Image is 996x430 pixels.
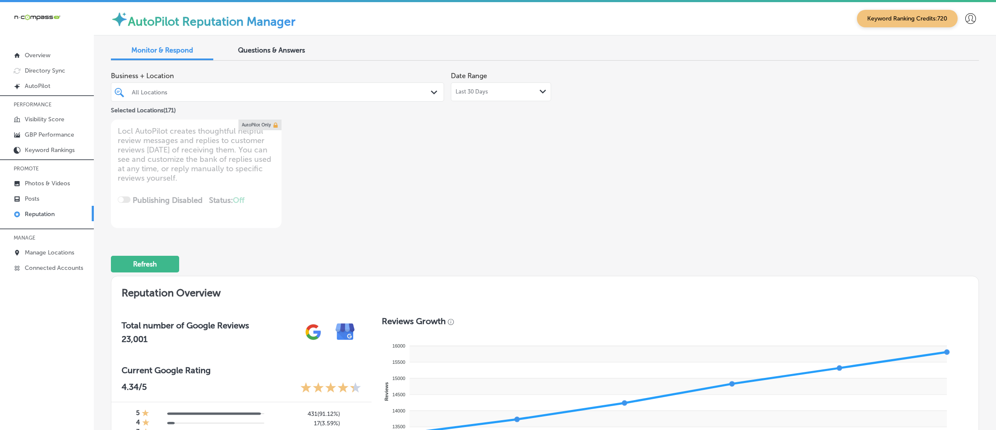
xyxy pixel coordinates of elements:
[14,13,61,21] img: 660ab0bf-5cc7-4cb8-ba1c-48b5ae0f18e60NCTV_CLogo_TV_Black_-500x88.png
[25,211,55,218] p: Reputation
[238,46,305,54] span: Questions & Answers
[25,116,64,123] p: Visibility Score
[122,365,361,375] h3: Current Google Rating
[111,276,979,306] h2: Reputation Overview
[25,249,74,256] p: Manage Locations
[25,67,65,74] p: Directory Sync
[128,15,296,29] label: AutoPilot Reputation Manager
[111,256,179,272] button: Refresh
[384,382,389,401] text: Reviews
[25,82,50,90] p: AutoPilot
[132,88,432,96] div: All Locations
[300,382,361,395] div: 4.34 Stars
[111,72,444,80] span: Business + Location
[392,343,406,348] tspan: 16000
[111,11,128,28] img: autopilot-icon
[392,376,406,381] tspan: 15000
[297,316,329,348] img: gPZS+5FD6qPJAAAAABJRU5ErkJggg==
[142,418,150,428] div: 1 Star
[25,264,83,272] p: Connected Accounts
[392,392,406,397] tspan: 14500
[392,408,406,413] tspan: 14000
[136,409,139,418] h4: 5
[329,316,361,348] img: e7ababfa220611ac49bdb491a11684a6.png
[456,88,488,95] span: Last 30 Days
[271,410,340,418] h5: 431 ( 91.12% )
[136,418,140,428] h4: 4
[111,103,176,114] p: Selected Locations ( 171 )
[142,409,149,418] div: 1 Star
[25,180,70,187] p: Photos & Videos
[271,420,340,427] h5: 17 ( 3.59% )
[382,316,446,326] h3: Reviews Growth
[392,424,406,429] tspan: 13500
[25,195,39,202] p: Posts
[122,382,147,395] p: 4.34 /5
[25,52,50,59] p: Overview
[25,146,75,154] p: Keyword Rankings
[122,334,249,344] h2: 23,001
[131,46,193,54] span: Monitor & Respond
[25,131,74,138] p: GBP Performance
[857,10,958,27] span: Keyword Ranking Credits: 720
[451,72,487,80] label: Date Range
[392,360,406,365] tspan: 15500
[122,320,249,331] h3: Total number of Google Reviews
